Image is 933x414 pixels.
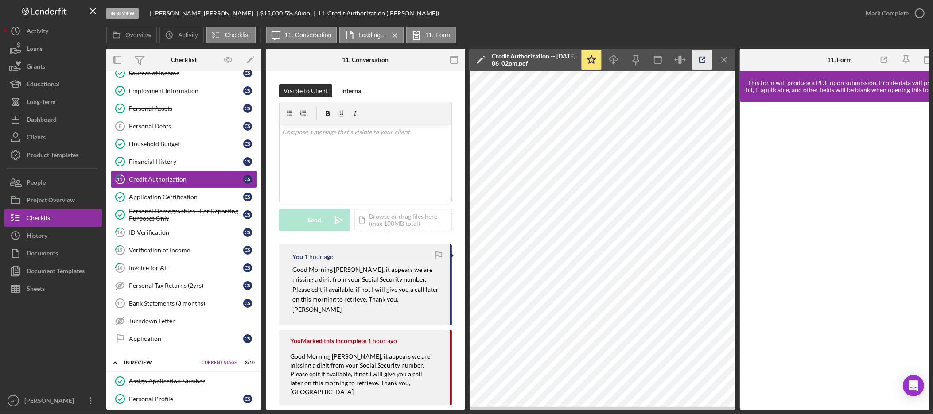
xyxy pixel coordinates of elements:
div: 11. Form [827,56,852,63]
div: C S [243,86,252,95]
div: C S [243,395,252,403]
a: Financial HistoryCS [111,153,257,170]
a: 14ID VerificationCS [111,224,257,241]
button: Checklist [206,27,256,43]
div: Personal Assets [129,105,243,112]
div: C S [243,175,252,184]
div: Internal [341,84,363,97]
div: In Review [124,360,197,365]
a: Turndown Letter [111,312,257,330]
div: Assign Application Number [129,378,257,385]
div: Bank Statements (3 months) [129,300,243,307]
div: Mark Complete [866,4,909,22]
tspan: 15 [117,247,123,253]
div: Verification of Income [129,247,243,254]
button: Mark Complete [857,4,929,22]
button: Internal [337,84,367,97]
div: 5 % [284,10,293,17]
a: Application CertificationCS [111,188,257,206]
a: 16Invoice for ATCS [111,259,257,277]
a: 11Credit AuthorizationCS [111,170,257,188]
time: 2025-09-23 16:35 [368,337,397,344]
tspan: 8 [119,124,121,129]
div: Visible to Client [284,84,328,97]
div: Sheets [27,280,45,300]
div: You Marked this Incomplete [290,337,366,344]
div: C S [243,246,252,255]
label: Overview [125,31,151,39]
div: [PERSON_NAME] [PERSON_NAME] [153,10,260,17]
div: Personal Demographics - For Reporting Purposes Only [129,208,243,222]
div: C S [243,193,252,201]
div: C S [243,69,252,77]
label: Loading... [358,31,386,39]
button: Activity [159,27,203,43]
tspan: 17 [117,301,122,306]
button: Visible to Client [279,84,332,97]
div: C S [243,122,252,131]
a: 15Verification of IncomeCS [111,241,257,259]
a: Sheets [4,280,102,298]
div: Turndown Letter [129,317,257,325]
span: $15,000 [260,9,283,17]
div: C S [243,299,252,308]
div: Personal Tax Returns (2yrs) [129,282,243,289]
button: Loading... [339,27,404,43]
a: Personal Demographics - For Reporting Purposes OnlyCS [111,206,257,224]
div: Credit Authorization [129,176,243,183]
div: C S [243,263,252,272]
div: Household Budget [129,140,243,147]
div: [PERSON_NAME] [22,392,80,412]
button: 11. Conversation [266,27,338,43]
label: 11. Conversation [285,31,332,39]
div: Checklist [171,56,197,63]
tspan: 11 [117,176,123,182]
div: Credit Authorization -- [DATE] 06_02pm.pdf [492,53,576,67]
a: Personal AssetsCS [111,100,257,117]
div: Send [308,209,322,231]
a: Personal Tax Returns (2yrs)CS [111,277,257,294]
div: Personal Profile [129,395,243,402]
a: Sources of IncomeCS [111,64,257,82]
div: C S [243,281,252,290]
div: Good Morning [PERSON_NAME], it appears we are missing a digit from your Social Security number. P... [290,352,441,405]
div: Open Intercom Messenger [903,375,924,396]
div: C S [243,157,252,166]
div: Financial History [129,158,243,165]
label: 11. Form [425,31,450,39]
button: 11. Form [406,27,456,43]
span: Current Stage [202,360,237,365]
a: ApplicationCS [111,330,257,348]
div: Personal Debts [129,123,243,130]
tspan: 16 [117,265,123,271]
div: C S [243,139,252,148]
div: Employment Information [129,87,243,94]
div: You [292,253,303,260]
button: Overview [106,27,157,43]
div: Application [129,335,243,342]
